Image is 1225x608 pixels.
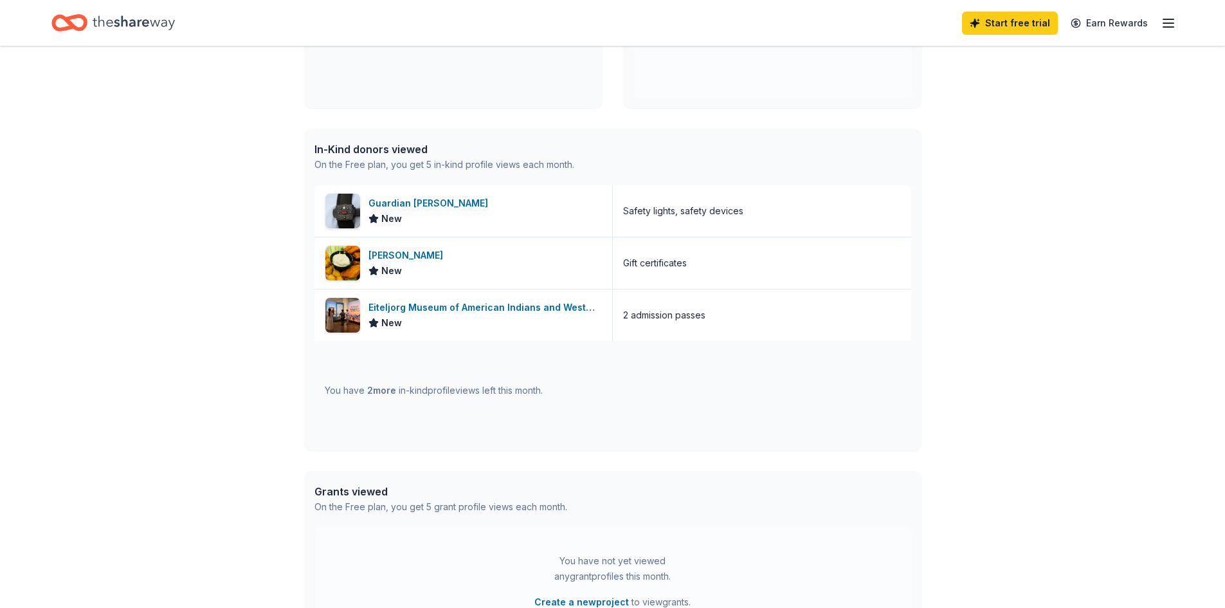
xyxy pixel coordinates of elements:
div: On the Free plan, you get 5 grant profile views each month. [314,499,567,515]
span: 2 more [367,385,396,396]
span: New [381,211,402,226]
div: On the Free plan, you get 5 in-kind profile views each month. [314,157,574,172]
div: You have in-kind profile views left this month. [325,383,543,398]
div: Safety lights, safety devices [623,203,743,219]
a: Earn Rewards [1063,12,1156,35]
span: New [381,315,402,331]
span: New [381,263,402,279]
div: Eiteljorg Museum of American Indians and Western Art [368,300,602,315]
a: Start free trial [962,12,1058,35]
div: 2 admission passes [623,308,705,323]
div: You have not yet viewed any grant profiles this month. [532,553,693,584]
img: Image for Guardian Angel Device [325,194,360,228]
img: Image for Eiteljorg Museum of American Indians and Western Art [325,298,360,333]
div: In-Kind donors viewed [314,142,574,157]
div: Grants viewed [314,484,567,499]
div: Guardian [PERSON_NAME] [368,196,493,211]
div: Gift certificates [623,255,687,271]
div: [PERSON_NAME] [368,248,448,263]
a: Home [51,8,175,38]
img: Image for Muldoon's [325,246,360,281]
